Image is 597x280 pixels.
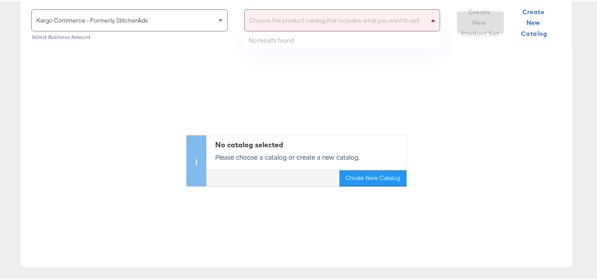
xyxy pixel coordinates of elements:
div: No catalog selected [215,138,402,149]
div: Select Business Account [31,33,228,39]
button: Create New Catalog [511,10,558,32]
p: Please choose a catalog or create a new catalog. [215,152,402,161]
span: Create New Catalog [514,5,554,38]
span: Kargo Commerce - Formerly StitcherAds [36,15,148,23]
div: Choose the product catalog that includes what you want to sell [245,8,440,30]
button: Create New Catalog [339,169,407,185]
div: No results found [244,31,441,47]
